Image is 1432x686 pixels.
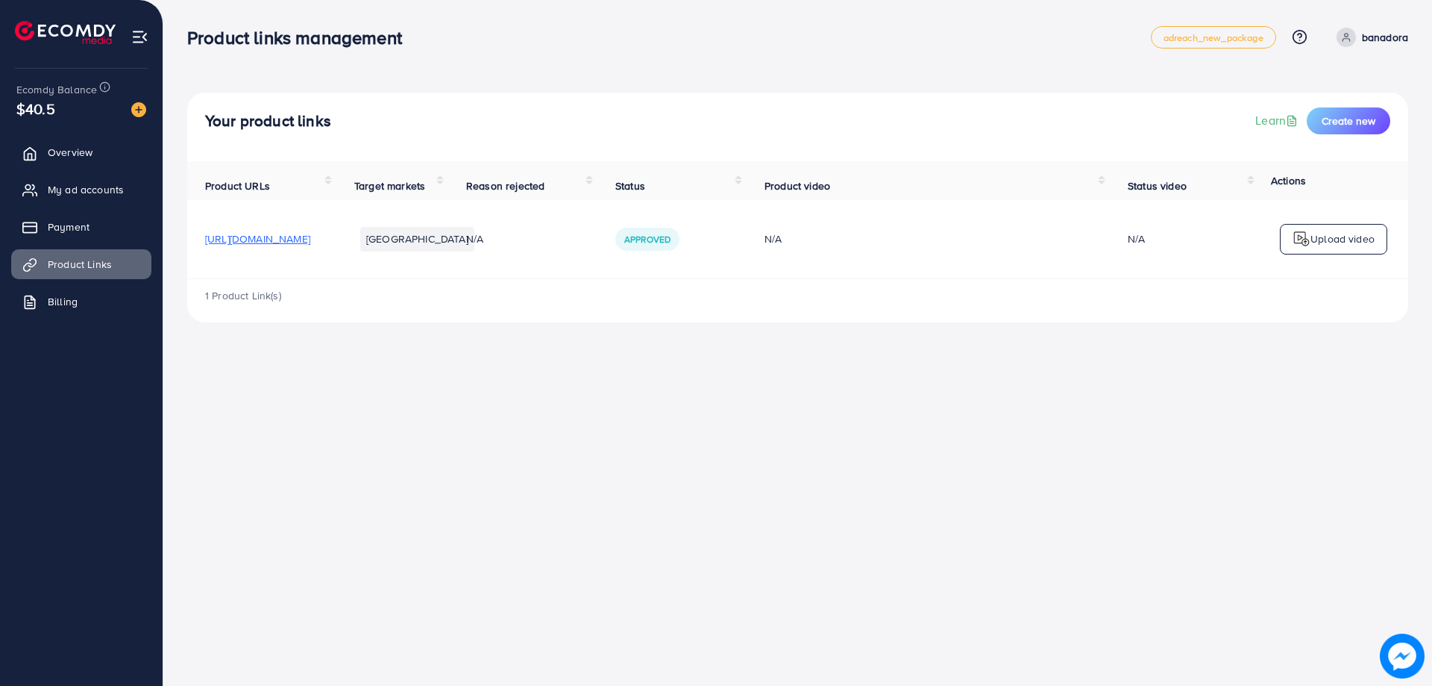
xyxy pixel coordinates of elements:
span: Payment [48,219,89,234]
div: N/A [1128,231,1145,246]
span: Product Links [48,257,112,272]
a: Overview [11,137,151,167]
span: Reason rejected [466,178,544,193]
a: adreach_new_package [1151,26,1276,49]
a: My ad accounts [11,175,151,205]
h3: Product links management [187,27,414,49]
span: Overview [48,145,92,160]
p: Upload video [1310,230,1375,248]
span: Billing [48,294,78,309]
img: image [1380,634,1425,679]
span: Product URLs [205,178,270,193]
span: 1 Product Link(s) [205,288,281,303]
li: [GEOGRAPHIC_DATA] [360,227,474,251]
img: menu [131,28,148,46]
a: banadora [1331,28,1408,47]
a: Billing [11,287,151,317]
span: Target markets [354,178,425,193]
span: $40.5 [16,98,55,119]
span: Approved [624,233,671,246]
button: Create new [1307,107,1390,134]
span: [URL][DOMAIN_NAME] [205,231,310,246]
span: Status video [1128,178,1187,193]
a: Product Links [11,249,151,279]
span: Create new [1322,113,1375,128]
span: N/A [466,231,483,246]
span: My ad accounts [48,182,124,197]
img: logo [1293,230,1310,248]
span: Status [615,178,645,193]
a: Learn [1255,112,1301,129]
p: banadora [1362,28,1408,46]
h4: Your product links [205,112,331,131]
img: image [131,102,146,117]
span: adreach_new_package [1163,33,1263,43]
span: Actions [1271,173,1306,188]
div: N/A [764,231,1092,246]
img: logo [15,21,116,44]
a: Payment [11,212,151,242]
span: Ecomdy Balance [16,82,97,97]
span: Product video [764,178,830,193]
